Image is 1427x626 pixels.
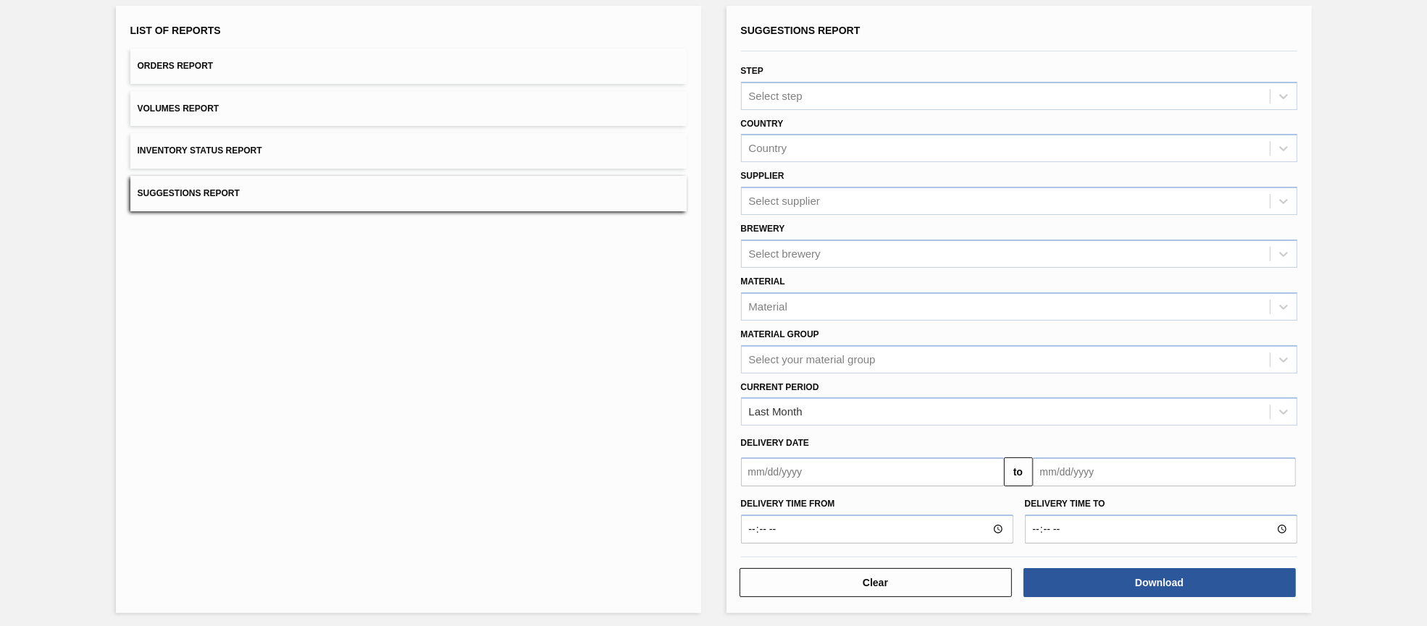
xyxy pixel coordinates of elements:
span: Delivery Date [741,438,809,448]
div: Last Month [749,406,803,418]
label: Material [741,276,785,287]
label: Country [741,119,784,129]
div: Select supplier [749,195,820,208]
button: to [1004,457,1033,486]
label: Step [741,66,763,76]
span: Inventory Status Report [138,145,262,156]
button: Download [1024,568,1296,597]
div: Select step [749,90,803,102]
button: Orders Report [130,48,687,84]
span: List of Reports [130,25,221,36]
span: Suggestions Report [741,25,861,36]
button: Clear [740,568,1012,597]
label: Supplier [741,171,784,181]
span: Orders Report [138,61,214,71]
button: Suggestions Report [130,176,687,211]
button: Volumes Report [130,91,687,127]
div: Material [749,300,787,313]
span: Suggestions Report [138,188,240,198]
label: Current Period [741,382,819,392]
input: mm/dd/yyyy [741,457,1004,486]
label: Material Group [741,329,819,339]
div: Select your material group [749,353,876,365]
label: Delivery time from [741,494,1013,515]
div: Select brewery [749,248,821,260]
label: Brewery [741,224,785,234]
input: mm/dd/yyyy [1033,457,1296,486]
span: Volumes Report [138,103,219,114]
div: Country [749,143,787,155]
label: Delivery time to [1025,494,1297,515]
button: Inventory Status Report [130,133,687,169]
